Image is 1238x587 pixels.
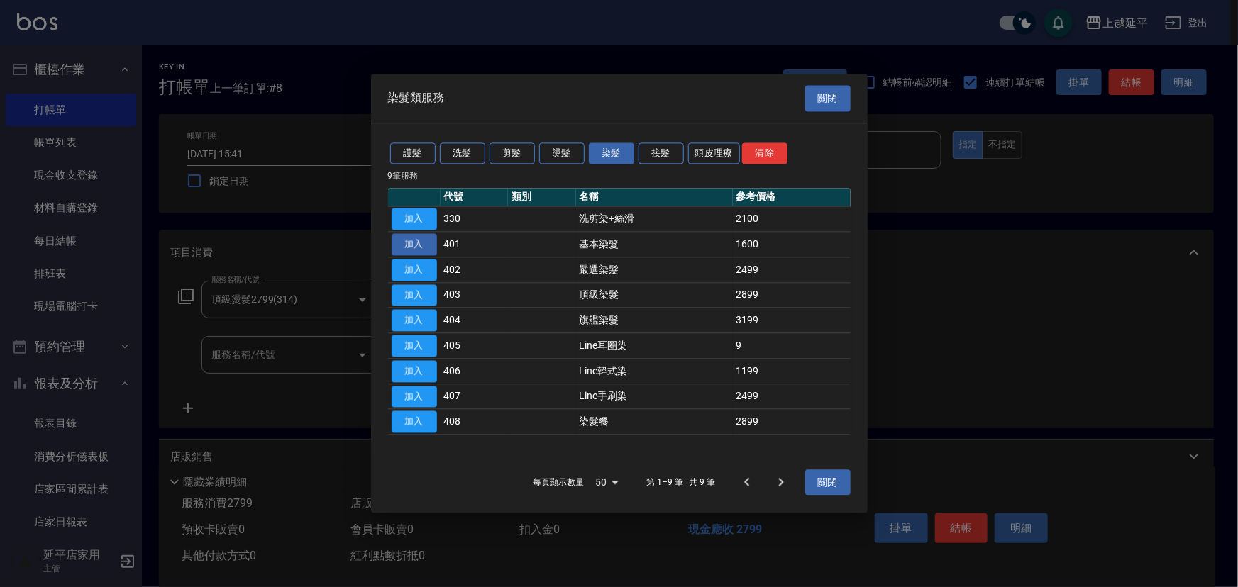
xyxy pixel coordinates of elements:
[392,360,437,382] button: 加入
[576,189,733,207] th: 名稱
[576,257,733,283] td: 嚴選染髮
[733,206,851,232] td: 2100
[392,310,437,332] button: 加入
[576,206,733,232] td: 洗剪染+絲滑
[440,142,485,164] button: 洗髮
[742,142,787,164] button: 清除
[576,333,733,359] td: Line耳圈染
[490,142,535,164] button: 剪髮
[733,333,851,359] td: 9
[388,170,851,183] p: 9 筆服務
[441,333,509,359] td: 405
[646,476,715,489] p: 第 1–9 筆 共 9 筆
[733,232,851,257] td: 1600
[733,359,851,384] td: 1199
[576,384,733,409] td: Line手刷染
[589,142,634,164] button: 染髮
[590,463,624,501] div: 50
[441,308,509,333] td: 404
[392,335,437,357] button: 加入
[733,282,851,308] td: 2899
[733,409,851,435] td: 2899
[539,142,585,164] button: 燙髮
[390,142,436,164] button: 護髮
[441,232,509,257] td: 401
[441,359,509,384] td: 406
[576,308,733,333] td: 旗艦染髮
[688,142,741,164] button: 頭皮理療
[639,142,684,164] button: 接髮
[441,206,509,232] td: 330
[805,85,851,111] button: 關閉
[441,257,509,283] td: 402
[576,359,733,384] td: Line韓式染
[392,259,437,281] button: 加入
[733,189,851,207] th: 參考價格
[392,386,437,408] button: 加入
[733,308,851,333] td: 3199
[392,233,437,255] button: 加入
[441,384,509,409] td: 407
[441,189,509,207] th: 代號
[392,284,437,306] button: 加入
[441,282,509,308] td: 403
[733,384,851,409] td: 2499
[576,282,733,308] td: 頂級染髮
[388,91,445,106] span: 染髮類服務
[533,476,584,489] p: 每頁顯示數量
[576,232,733,257] td: 基本染髮
[805,469,851,496] button: 關閉
[392,411,437,433] button: 加入
[392,208,437,230] button: 加入
[508,189,576,207] th: 類別
[441,409,509,435] td: 408
[576,409,733,435] td: 染髮餐
[733,257,851,283] td: 2499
